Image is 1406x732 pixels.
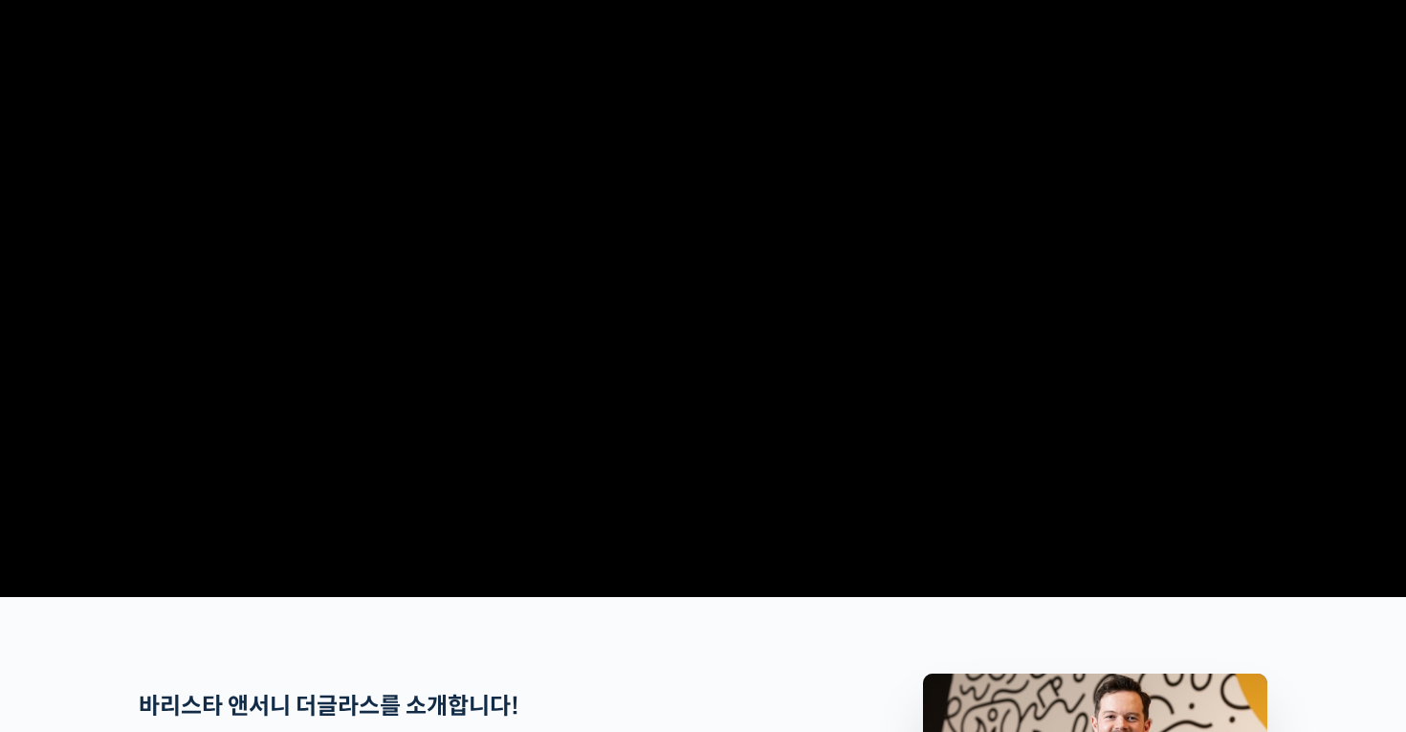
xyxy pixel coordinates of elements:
[247,573,367,621] a: 설정
[6,573,126,621] a: 홈
[139,693,822,721] h2: 바리스타 앤서니 더글라스를 소개합니다!
[175,603,198,618] span: 대화
[60,602,72,617] span: 홈
[296,602,319,617] span: 설정
[126,573,247,621] a: 대화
